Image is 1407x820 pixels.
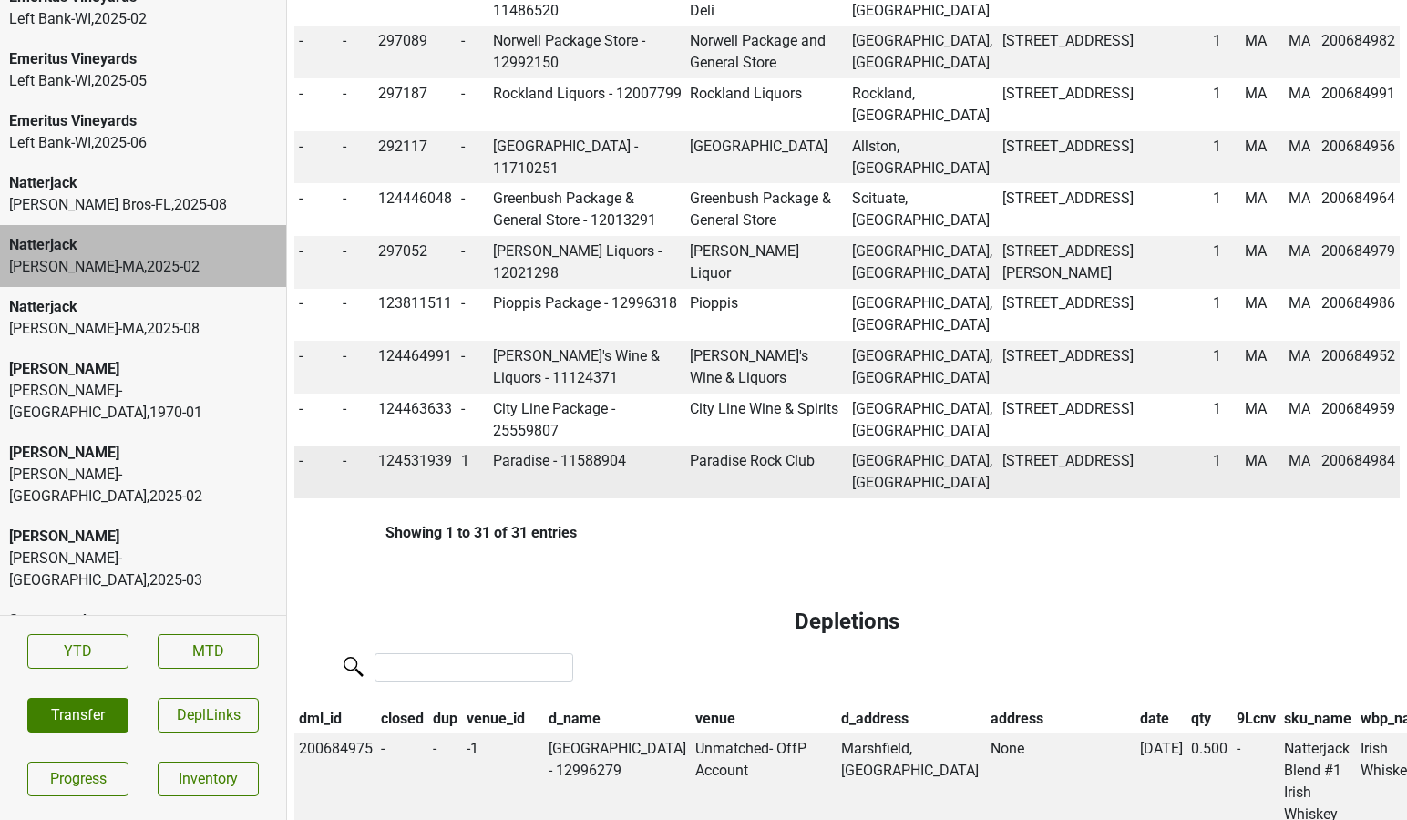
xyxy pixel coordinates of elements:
div: Natterjack [9,234,277,256]
td: Rockland, [GEOGRAPHIC_DATA] [848,78,999,131]
th: qty: activate to sort column ascending [1186,703,1232,734]
td: MA [1240,236,1284,289]
td: 124531939 [374,446,457,498]
th: dup: activate to sort column ascending [428,703,462,734]
td: 200684952 [1317,341,1400,394]
td: [GEOGRAPHIC_DATA], [GEOGRAPHIC_DATA] [848,26,999,79]
td: - [294,236,338,289]
td: MA [1240,446,1284,498]
div: Emeritus Vineyards [9,48,277,70]
td: Greenbush Package & General Store - 12013291 [488,183,686,236]
td: 200684984 [1317,446,1400,498]
div: Emeritus Vineyards [9,110,277,132]
td: - [457,78,488,131]
td: - [338,26,374,79]
td: 1 [457,446,488,498]
td: [STREET_ADDRESS] [998,341,1208,394]
td: 200684986 [1317,289,1400,342]
td: 1 [1208,341,1240,394]
th: venue_id: activate to sort column ascending [462,703,545,734]
td: MA [1284,183,1317,236]
td: [GEOGRAPHIC_DATA], [GEOGRAPHIC_DATA] [848,341,999,394]
td: 1 [1208,446,1240,498]
td: - [338,78,374,131]
td: - [294,78,338,131]
td: - [294,341,338,394]
td: [PERSON_NAME]'s Wine & Liquors - 11124371 [488,341,686,394]
td: MA [1284,131,1317,184]
th: closed: activate to sort column ascending [377,703,429,734]
td: 124446048 [374,183,457,236]
td: [GEOGRAPHIC_DATA], [GEOGRAPHIC_DATA] [848,446,999,498]
td: 1 [1208,183,1240,236]
td: Paradise - 11588904 [488,446,686,498]
div: Left Bank-WI , 2025 - 02 [9,8,277,30]
td: MA [1284,289,1317,342]
th: date: activate to sort column ascending [1135,703,1187,734]
td: MA [1240,289,1284,342]
div: [PERSON_NAME] [9,442,277,464]
td: [STREET_ADDRESS] [998,394,1208,446]
td: MA [1284,78,1317,131]
td: MA [1284,341,1317,394]
td: 1 [1208,78,1240,131]
td: MA [1284,394,1317,446]
div: [PERSON_NAME]-MA , 2025 - 08 [9,318,277,340]
td: - [294,394,338,446]
div: Natterjack [9,172,277,194]
td: - [294,26,338,79]
td: [PERSON_NAME] Liquors - 12021298 [488,236,686,289]
h4: Depletions [309,609,1385,635]
td: - [338,131,374,184]
td: [STREET_ADDRESS] [998,26,1208,79]
td: [STREET_ADDRESS] [998,289,1208,342]
td: 1 [1208,289,1240,342]
td: - [457,131,488,184]
td: [PERSON_NAME]'s Wine & Liquors [686,341,848,394]
td: City Line Wine & Spirits [686,394,848,446]
div: [PERSON_NAME] [9,358,277,380]
td: - [338,446,374,498]
td: - [457,341,488,394]
td: Greenbush Package & General Store [686,183,848,236]
div: [PERSON_NAME] [9,526,277,548]
div: [PERSON_NAME] Bros-FL , 2025 - 08 [9,194,277,216]
a: YTD [27,634,128,669]
td: 123811511 [374,289,457,342]
td: - [338,394,374,446]
th: address: activate to sort column ascending [986,703,1135,734]
td: 200684979 [1317,236,1400,289]
td: - [457,236,488,289]
th: sku_name: activate to sort column ascending [1280,703,1357,734]
td: - [457,289,488,342]
td: Pioppis [686,289,848,342]
td: - [457,394,488,446]
td: - [294,289,338,342]
td: [GEOGRAPHIC_DATA] [686,131,848,184]
td: 200684982 [1317,26,1400,79]
td: - [457,26,488,79]
td: [STREET_ADDRESS] [998,78,1208,131]
td: MA [1240,394,1284,446]
a: Progress [27,762,128,796]
div: [PERSON_NAME]-[GEOGRAPHIC_DATA] , 2025 - 03 [9,548,277,591]
th: d_address: activate to sort column ascending [837,703,987,734]
td: 200684956 [1317,131,1400,184]
td: 1 [1208,26,1240,79]
div: Showing 1 to 31 of 31 entries [294,524,577,541]
td: MA [1240,131,1284,184]
td: - [338,289,374,342]
td: Scituate, [GEOGRAPHIC_DATA] [848,183,999,236]
td: [STREET_ADDRESS] [998,446,1208,498]
td: 297089 [374,26,457,79]
td: 297052 [374,236,457,289]
th: 9Lcnv: activate to sort column ascending [1232,703,1280,734]
td: Norwell Package and General Store [686,26,848,79]
td: - [294,446,338,498]
td: Paradise Rock Club [686,446,848,498]
td: - [457,183,488,236]
td: MA [1240,26,1284,79]
td: Allston, [GEOGRAPHIC_DATA] [848,131,999,184]
td: Rockland Liquors [686,78,848,131]
td: City Line Package - 25559807 [488,394,686,446]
